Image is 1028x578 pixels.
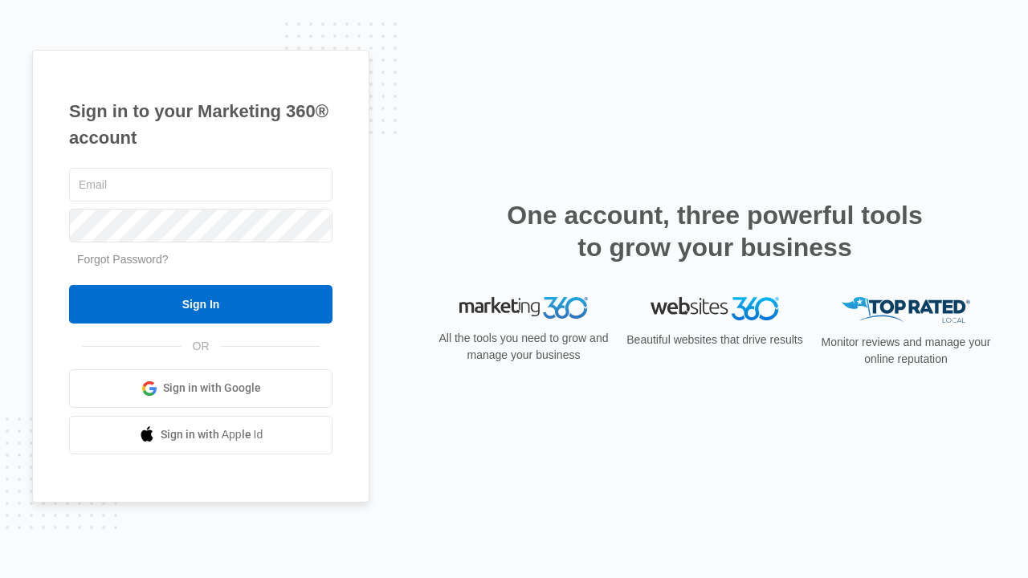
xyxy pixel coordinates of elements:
[434,330,614,364] p: All the tools you need to grow and manage your business
[816,334,996,368] p: Monitor reviews and manage your online reputation
[163,380,261,397] span: Sign in with Google
[69,168,332,201] input: Email
[651,297,779,320] img: Websites 360
[69,369,332,408] a: Sign in with Google
[161,426,263,443] span: Sign in with Apple Id
[69,416,332,454] a: Sign in with Apple Id
[459,297,588,320] img: Marketing 360
[77,253,169,266] a: Forgot Password?
[69,285,332,324] input: Sign In
[502,199,928,263] h2: One account, three powerful tools to grow your business
[69,98,332,151] h1: Sign in to your Marketing 360® account
[842,297,970,324] img: Top Rated Local
[182,338,221,355] span: OR
[625,332,805,348] p: Beautiful websites that drive results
